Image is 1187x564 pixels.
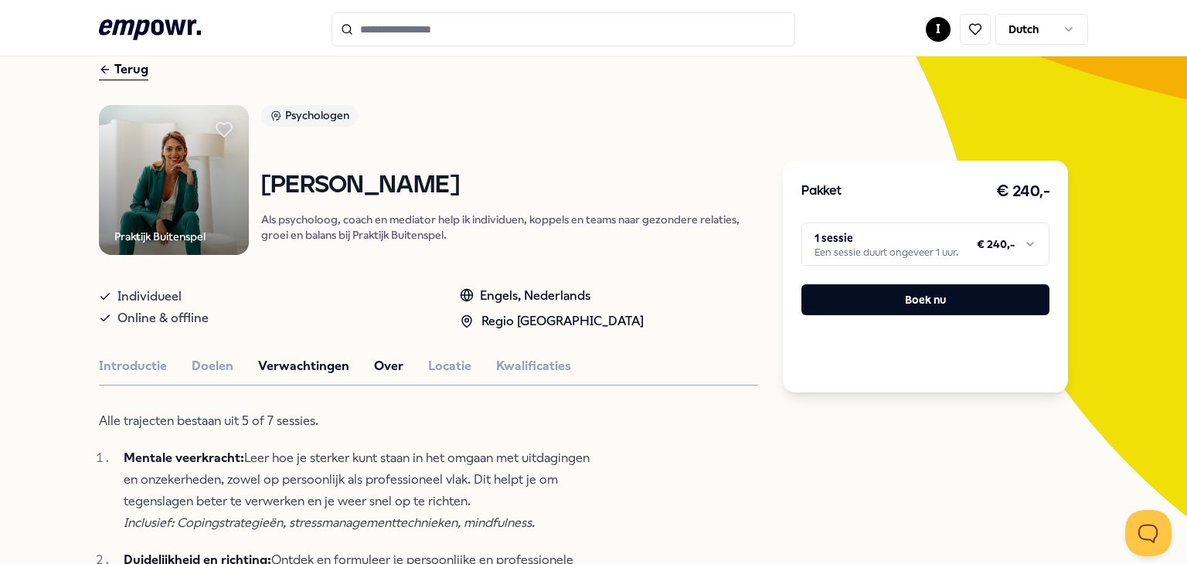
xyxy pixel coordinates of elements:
button: I [926,17,951,42]
h1: [PERSON_NAME] [261,172,758,199]
h3: € 240,- [996,179,1050,204]
div: Regio [GEOGRAPHIC_DATA] [460,311,644,331]
div: Psychologen [261,105,358,127]
button: Verwachtingen [258,356,349,376]
strong: Mentale veerkracht: [124,450,244,465]
button: Doelen [192,356,233,376]
button: Kwalificaties [496,356,571,376]
p: Als psycholoog, coach en mediator help ik individuen, koppels en teams naar gezondere relaties, g... [261,212,758,243]
div: Terug [99,59,148,80]
img: Product Image [99,105,249,255]
div: Praktijk Buitenspel [114,228,206,245]
h3: Pakket [801,182,842,202]
button: Locatie [428,356,471,376]
button: Introductie [99,356,167,376]
button: Over [374,356,403,376]
span: Individueel [117,286,182,307]
p: Leer hoe je sterker kunt staan in het omgaan met uitdagingen en onzekerheden, zowel op persoonlij... [124,447,601,534]
em: Inclusief: Copingstrategieën, stressmanagementtechnieken, mindfulness. [124,515,535,530]
div: Engels, Nederlands [460,286,644,306]
p: Alle trajecten bestaan uit 5 of 7 sessies. [99,410,601,432]
input: Search for products, categories or subcategories [332,12,795,46]
span: Online & offline [117,307,209,329]
iframe: Help Scout Beacon - Open [1125,510,1172,556]
button: Boek nu [801,284,1049,315]
a: Psychologen [261,105,758,132]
